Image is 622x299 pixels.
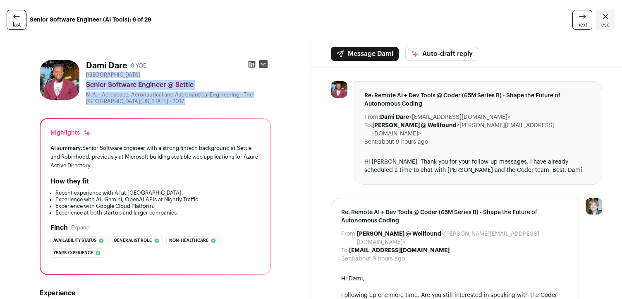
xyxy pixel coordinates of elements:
dd: <[EMAIL_ADDRESS][DOMAIN_NAME]> [380,113,510,121]
li: Experience with AI, Gemini, OpenAI APIs at Nightly Traffic. [55,196,260,203]
dt: From: [341,230,357,246]
dt: Sent: [341,255,355,263]
span: Re: Remote AI + Dev Tools @ Coder (65M Series B) - Shape the Future of Autonomous Coding [364,92,592,108]
img: 9a61c83deaff60f1199b60ce5e9d02a8efc41fba0361d6db3ca539c13c6d4954.jpg [40,60,79,100]
li: Experience with Google Cloud Platform. [55,203,260,210]
div: Hi Dami, [341,275,569,283]
button: Expand [71,224,90,231]
strong: Senior Software Engineer (AI Tools): 6 of 29 [30,16,151,24]
div: Hi [PERSON_NAME], Thank you for your follow-up messages. I have already scheduled a time to chat ... [364,158,592,174]
dt: From: [364,113,380,121]
div: Senior Software Engineer with a strong fintech background at Settle and Robinhood, previously at ... [50,144,260,170]
div: Senior Software Engineer @ Settle [86,80,271,90]
span: Availability status [53,236,96,245]
b: [PERSON_NAME] @ Wellfound [357,231,441,237]
a: last [7,10,26,30]
span: last [13,22,21,28]
h2: Experience [40,288,271,298]
b: [EMAIL_ADDRESS][DOMAIN_NAME] [349,248,450,253]
dt: Sent: [364,138,378,146]
span: [GEOGRAPHIC_DATA] [86,72,140,78]
li: Recent experience with AI at [GEOGRAPHIC_DATA]. [55,190,260,196]
dd: about 9 hours ago [355,255,405,263]
h2: Finch [50,223,68,233]
span: esc [601,22,610,28]
div: Highlights [50,129,91,137]
dd: about 9 hours ago [378,138,428,146]
img: 9a61c83deaff60f1199b60ce5e9d02a8efc41fba0361d6db3ca539c13c6d4954.jpg [331,81,347,98]
span: AI summary: [50,145,82,151]
span: Re: Remote AI + Dev Tools @ Coder (65M Series B) - Shape the Future of Autonomous Coding [341,208,569,225]
li: Experience at both startup and larger companies. [55,210,260,216]
a: Close [596,10,615,30]
div: 8 YOE [131,62,146,70]
button: Message Dami [331,47,399,61]
button: Auto-draft reply [405,47,478,61]
dd: <[PERSON_NAME][EMAIL_ADDRESS][DOMAIN_NAME]> [357,230,569,246]
b: Dami Dare [380,114,409,120]
a: next [572,10,592,30]
h1: Dami Dare [86,60,127,72]
div: M.A. - Aerospace, Aeronautical and Astronautical Engineering - The [GEOGRAPHIC_DATA][US_STATE] - ... [86,92,271,105]
dt: To: [341,246,349,255]
span: Generalist role [114,236,152,245]
dt: To: [364,121,372,138]
span: Non-healthcare [169,236,208,245]
b: [PERSON_NAME] @ Wellfound [372,123,457,128]
dd: <[PERSON_NAME][EMAIL_ADDRESS][DOMAIN_NAME]> [372,121,592,138]
span: Years experience [53,249,93,257]
h2: How they fit [50,176,89,186]
span: next [577,22,587,28]
img: 6494470-medium_jpg [586,198,602,215]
